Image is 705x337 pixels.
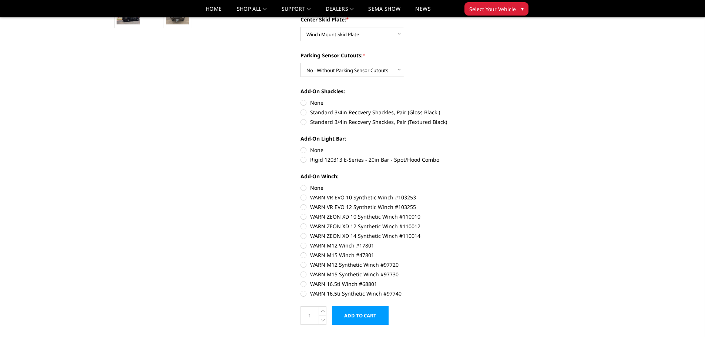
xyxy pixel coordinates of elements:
label: WARN 16.5ti Winch #68801 [301,280,505,288]
label: None [301,99,505,107]
label: WARN ZEON XD 12 Synthetic Winch #110012 [301,222,505,230]
label: None [301,146,505,154]
label: WARN ZEON XD 14 Synthetic Winch #110014 [301,232,505,240]
label: Add-On Light Bar: [301,135,505,142]
a: shop all [237,6,267,17]
label: Center Skid Plate: [301,16,505,23]
label: WARN VR EVO 12 Synthetic Winch #103255 [301,203,505,211]
a: SEMA Show [368,6,400,17]
label: WARN VR EVO 10 Synthetic Winch #103253 [301,193,505,201]
a: Home [206,6,222,17]
label: Standard 3/4in Recovery Shackles, Pair (Gloss Black ) [301,108,505,116]
a: Dealers [326,6,354,17]
label: Add-On Shackles: [301,87,505,95]
label: WARN ZEON XD 10 Synthetic Winch #110010 [301,213,505,220]
label: WARN M12 Synthetic Winch #97720 [301,261,505,269]
label: WARN M15 Synthetic Winch #97730 [301,270,505,278]
a: Support [282,6,311,17]
a: News [415,6,430,17]
label: Rigid 120313 E-Series - 20in Bar - Spot/Flood Combo [301,156,505,164]
label: None [301,184,505,192]
label: Standard 3/4in Recovery Shackles, Pair (Textured Black) [301,118,505,126]
label: WARN 16.5ti Synthetic Winch #97740 [301,290,505,297]
span: ▾ [521,5,524,13]
label: Add-On Winch: [301,172,505,180]
span: Select Your Vehicle [469,5,516,13]
input: Add to Cart [332,306,389,325]
label: Parking Sensor Cutouts: [301,51,505,59]
label: WARN M15 Winch #47801 [301,251,505,259]
button: Select Your Vehicle [464,2,528,16]
label: WARN M12 Winch #17801 [301,242,505,249]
